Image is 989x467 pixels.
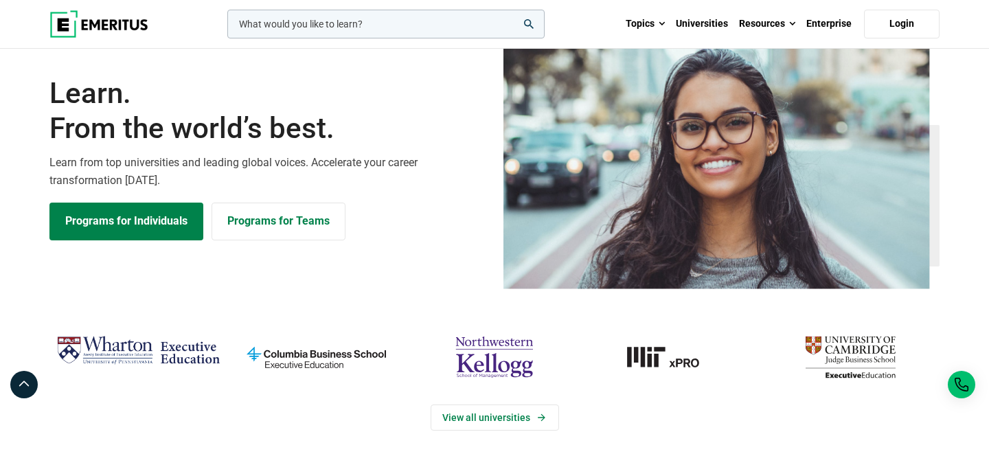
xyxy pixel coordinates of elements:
img: cambridge-judge-business-school [769,330,933,384]
img: Learn from the world's best [503,37,930,289]
img: columbia-business-school [234,330,398,384]
a: Login [864,10,940,38]
a: Explore for Business [212,203,345,240]
span: From the world’s best. [49,111,486,146]
img: northwestern-kellogg [412,330,576,384]
h1: Learn. [49,76,486,146]
a: View Universities [431,405,559,431]
input: woocommerce-product-search-field-0 [227,10,545,38]
a: MIT-xPRO [591,330,755,384]
p: Learn from top universities and leading global voices. Accelerate your career transformation [DATE]. [49,154,486,189]
a: Explore Programs [49,203,203,240]
img: MIT xPRO [591,330,755,384]
img: Wharton Executive Education [56,330,220,371]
